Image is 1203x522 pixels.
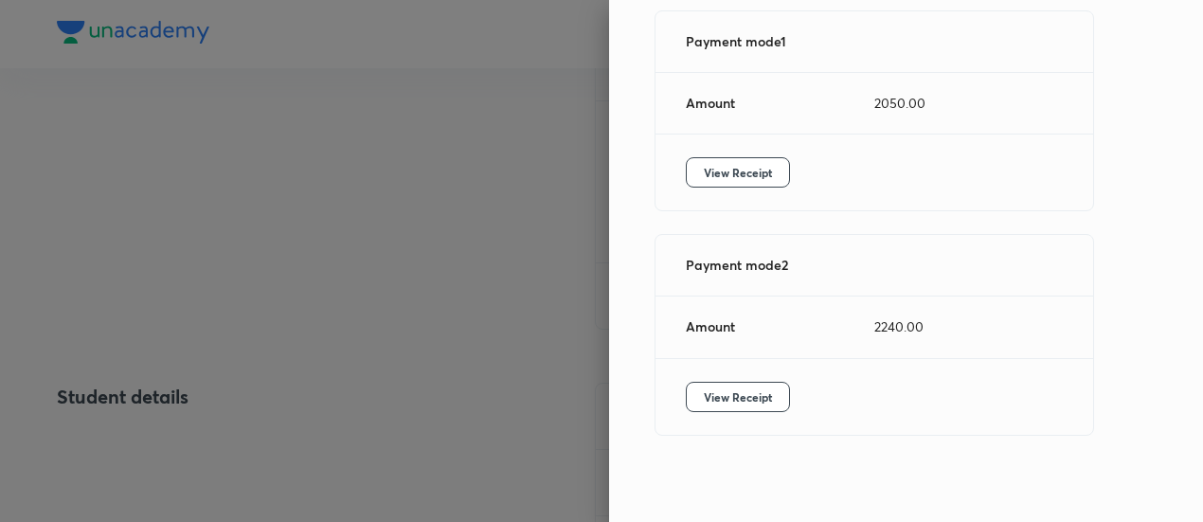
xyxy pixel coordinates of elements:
[686,258,874,273] div: Payment mode 2
[686,319,874,334] div: Amount
[686,382,790,412] button: View Receipt
[686,96,874,111] div: Amount
[704,163,772,182] span: View Receipt
[874,96,1063,111] div: 2050.00
[686,34,874,49] div: Payment mode 1
[704,387,772,406] span: View Receipt
[874,319,1063,334] div: 2240.00
[686,157,790,188] button: View Receipt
